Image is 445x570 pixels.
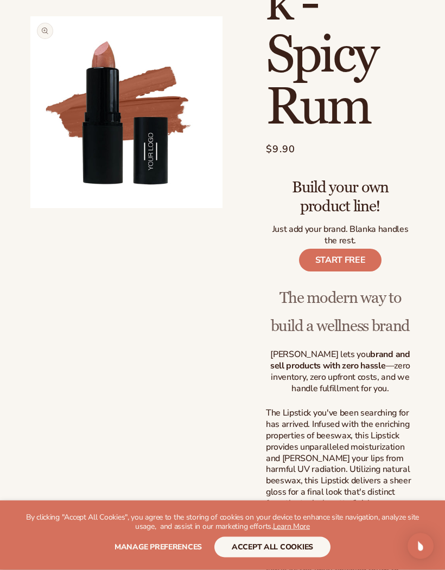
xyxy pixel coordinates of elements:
p: Just add your brand. Blanka handles the rest. [266,224,415,247]
button: accept all cookies [214,537,330,558]
span: Manage preferences [115,542,202,552]
div: Open Intercom Messenger [408,533,434,559]
p: The modern way to build a wellness brand [266,274,415,341]
span: $9.90 [266,142,296,157]
p: [PERSON_NAME] lets you —zero inventory, zero upfront costs, and we handle fulfillment for you. [266,349,415,394]
p: Build your own product line! [266,168,415,216]
a: START FREE [299,249,382,272]
media-gallery: Gallery Viewer [30,16,223,208]
strong: brand and sell products with zero hassle [270,349,410,372]
p: By clicking "Accept All Cookies", you agree to the storing of cookies on your device to enhance s... [22,513,423,532]
button: Manage preferences [115,537,202,558]
a: Learn More [273,521,310,532]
